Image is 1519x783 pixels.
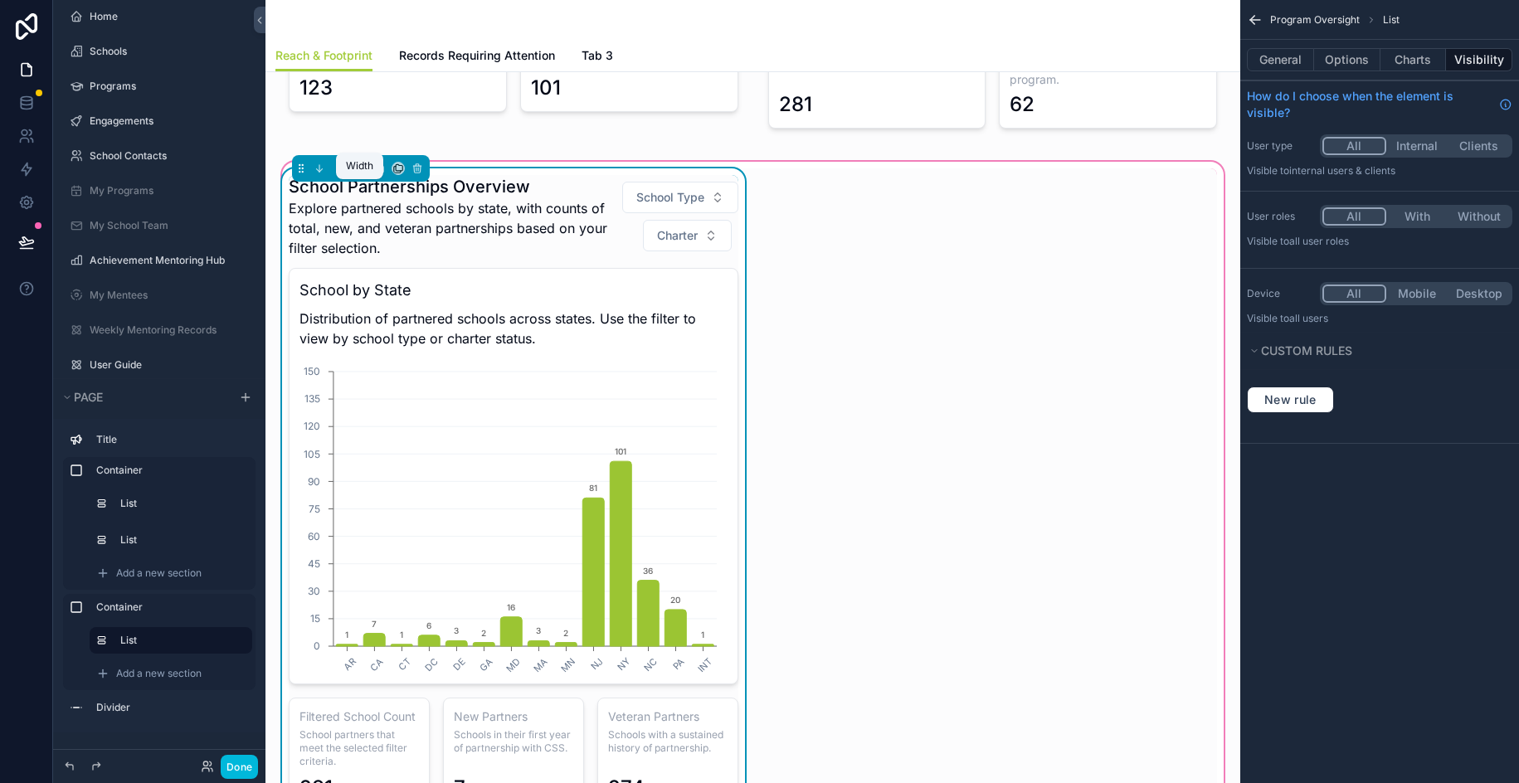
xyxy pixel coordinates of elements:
label: Home [90,10,246,23]
span: Schools with a sustained history of partnership. [608,728,728,755]
span: Tab 3 [582,47,613,64]
label: My School Team [90,219,246,232]
p: Visible to [1247,235,1512,248]
text: 1 [345,630,348,640]
span: New rule [1258,392,1323,407]
span: all users [1289,312,1328,324]
label: Container [96,601,242,614]
button: Select Button [643,220,732,251]
tspan: 75 [309,503,320,515]
text: DC [423,656,441,674]
tspan: 90 [308,475,320,488]
text: MN [558,656,577,675]
button: Without [1448,207,1510,226]
text: 2 [481,628,486,638]
a: Records Requiring Attention [399,41,555,74]
text: 20 [670,595,680,605]
button: Internal [1386,137,1448,155]
span: Add a new section [116,567,202,580]
text: DE [450,656,468,674]
span: How do I choose when the element is visible? [1247,88,1492,121]
tspan: 15 [310,612,320,625]
button: Custom rules [1247,339,1502,362]
text: 81 [589,483,597,493]
span: Page [74,390,103,404]
label: Device [1247,287,1313,300]
tspan: 60 [308,530,320,542]
h3: New Partners [454,708,573,725]
span: Width [346,159,373,172]
span: Schools in their first year of partnership with CSS. [454,728,573,755]
label: My Programs [90,184,246,197]
span: School partners that meet the selected filter criteria. [299,728,419,768]
tspan: 0 [314,640,320,652]
tspan: 30 [308,585,320,597]
button: All [1322,285,1386,303]
span: Explore partnered schools by state, with counts of total, new, and veteran partnerships based on ... [289,198,614,258]
text: CT [396,656,413,674]
button: Done [221,755,258,779]
p: Visible to [1247,164,1512,178]
div: chart [299,355,728,674]
label: School Contacts [90,149,246,163]
tspan: 150 [304,365,320,377]
label: Engagements [90,114,246,128]
label: Schools [90,45,246,58]
span: List [1383,13,1400,27]
button: Charts [1380,48,1447,71]
text: 7 [372,619,377,629]
label: My Mentees [90,289,246,302]
button: Page [60,386,229,409]
span: Reach & Footprint [275,47,372,64]
text: AR [341,656,358,674]
h1: School Partnerships Overview [289,175,614,198]
tspan: 120 [304,420,320,432]
button: With [1386,207,1448,226]
div: scrollable content [53,419,265,732]
span: Internal users & clients [1289,164,1395,177]
button: Visibility [1446,48,1512,71]
label: User Guide [90,358,246,372]
text: 3 [536,625,541,635]
text: MA [531,656,550,675]
button: New rule [1247,387,1334,413]
text: NY [615,655,632,673]
label: Divider [96,701,242,714]
label: List [120,533,239,547]
text: CA [368,656,386,674]
text: NC [642,656,660,674]
span: Custom rules [1261,343,1352,357]
button: General [1247,48,1314,71]
span: Records Requiring Attention [399,47,555,64]
a: How do I choose when the element is visible? [1247,88,1512,121]
button: Options [1314,48,1380,71]
button: Mobile [1386,285,1448,303]
text: 1 [400,630,403,640]
text: PA [670,656,687,673]
text: MD [504,656,523,675]
label: Title [96,433,242,446]
text: 101 [615,446,626,456]
text: 36 [643,566,653,576]
label: Weekly Mentoring Records [90,323,246,337]
button: Select Button [622,182,738,213]
label: Achievement Mentoring Hub [90,254,246,267]
span: Distribution of partnered schools across states. Use the filter to view by school type or charter... [299,309,728,348]
p: Visible to [1247,312,1512,325]
button: Desktop [1448,285,1510,303]
span: Add a new section [116,667,202,680]
span: All user roles [1289,235,1349,247]
text: 3 [454,625,459,635]
span: School Type [636,189,704,206]
label: Container [96,464,242,477]
text: 1 [701,630,704,640]
tspan: 135 [304,392,320,405]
